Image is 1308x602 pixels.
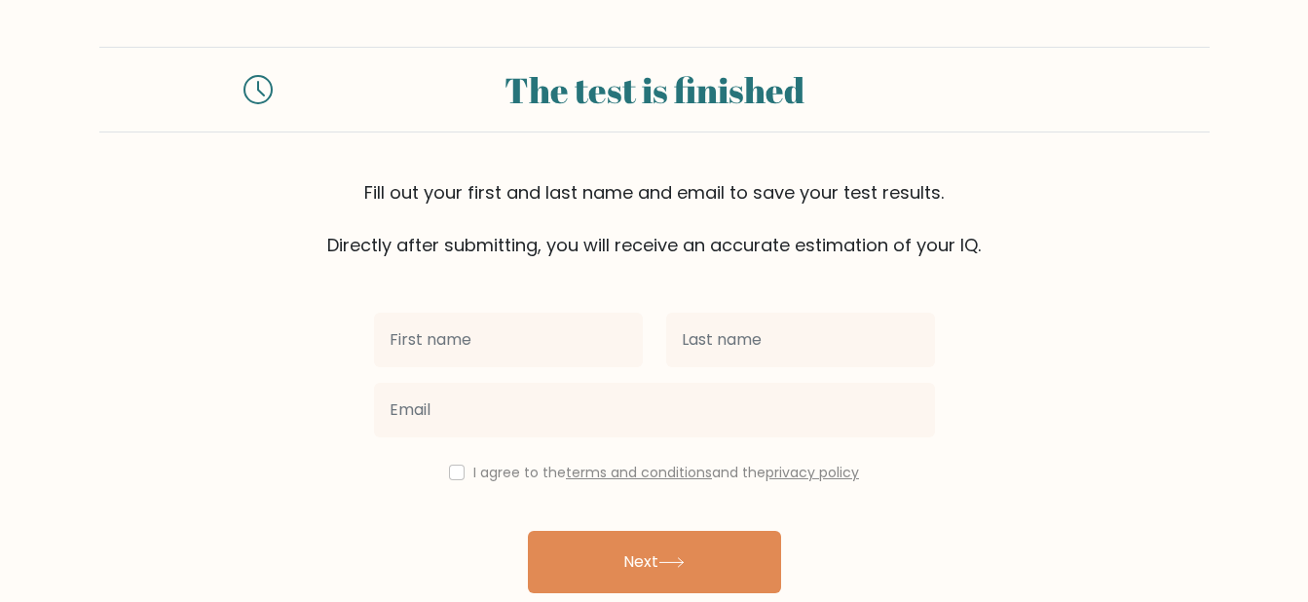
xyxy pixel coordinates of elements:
[374,313,643,367] input: First name
[566,463,712,482] a: terms and conditions
[766,463,859,482] a: privacy policy
[473,463,859,482] label: I agree to the and the
[528,531,781,593] button: Next
[374,383,935,437] input: Email
[666,313,935,367] input: Last name
[296,63,1013,116] div: The test is finished
[99,179,1210,258] div: Fill out your first and last name and email to save your test results. Directly after submitting,...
